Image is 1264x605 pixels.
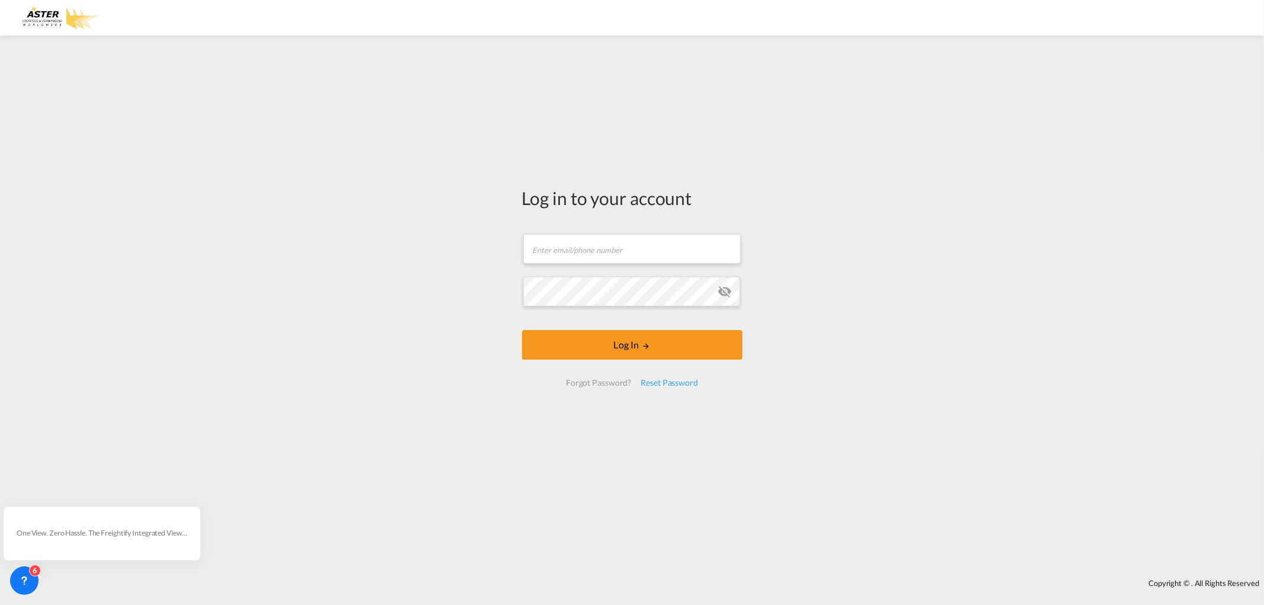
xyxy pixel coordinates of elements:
input: Enter email/phone number [523,234,741,264]
div: Log in to your account [522,185,743,210]
img: e3303e4028ba11efbf5f992c85cc34d8.png [18,5,98,31]
div: Forgot Password? [561,372,636,393]
md-icon: icon-eye-off [718,284,732,299]
div: Reset Password [636,372,703,393]
button: LOGIN [522,330,743,360]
